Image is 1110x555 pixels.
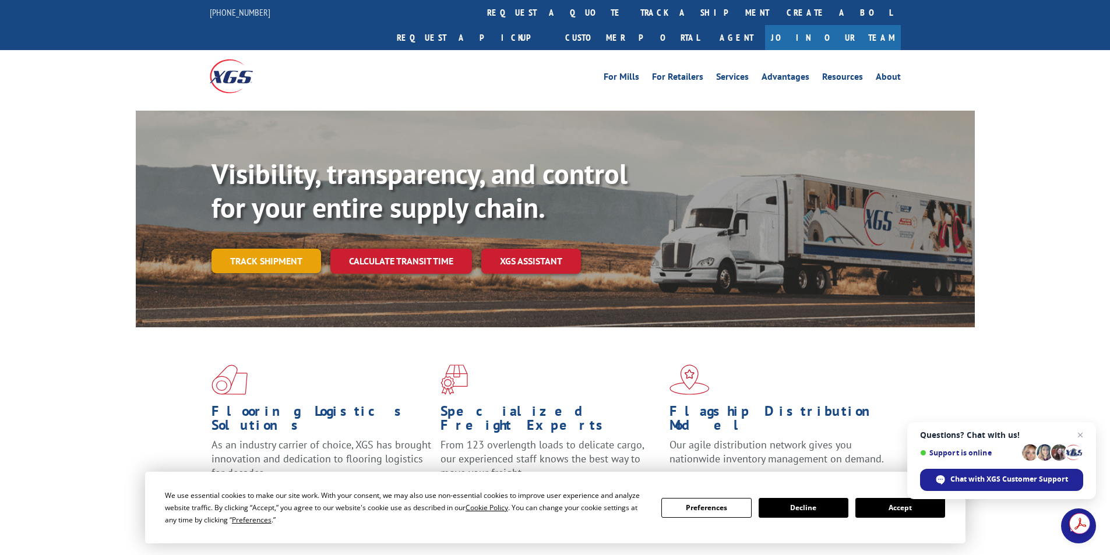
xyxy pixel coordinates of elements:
[481,249,581,274] a: XGS ASSISTANT
[212,438,431,479] span: As an industry carrier of choice, XGS has brought innovation and dedication to flooring logistics...
[876,72,901,85] a: About
[212,404,432,438] h1: Flooring Logistics Solutions
[950,474,1068,485] span: Chat with XGS Customer Support
[669,404,890,438] h1: Flagship Distribution Model
[920,430,1083,440] span: Questions? Chat with us!
[212,365,248,395] img: xgs-icon-total-supply-chain-intelligence-red
[765,25,901,50] a: Join Our Team
[822,72,863,85] a: Resources
[855,498,945,518] button: Accept
[466,503,508,512] span: Cookie Policy
[441,404,661,438] h1: Specialized Freight Experts
[920,469,1083,491] span: Chat with XGS Customer Support
[669,438,884,465] span: Our agile distribution network gives you nationwide inventory management on demand.
[1061,508,1096,543] a: Open chat
[604,72,639,85] a: For Mills
[556,25,708,50] a: Customer Portal
[210,6,270,18] a: [PHONE_NUMBER]
[708,25,765,50] a: Agent
[669,365,710,395] img: xgs-icon-flagship-distribution-model-red
[145,472,965,543] div: Cookie Consent Prompt
[661,498,751,518] button: Preferences
[716,72,749,85] a: Services
[441,438,661,490] p: From 123 overlength loads to delicate cargo, our experienced staff knows the best way to move you...
[441,365,468,395] img: xgs-icon-focused-on-flooring-red
[759,498,848,518] button: Decline
[165,489,647,526] div: We use essential cookies to make our site work. With your consent, we may also use non-essential ...
[330,249,472,274] a: Calculate transit time
[652,72,703,85] a: For Retailers
[232,515,272,525] span: Preferences
[212,249,321,273] a: Track shipment
[920,448,1018,457] span: Support is online
[762,72,809,85] a: Advantages
[212,155,628,225] b: Visibility, transparency, and control for your entire supply chain.
[388,25,556,50] a: Request a pickup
